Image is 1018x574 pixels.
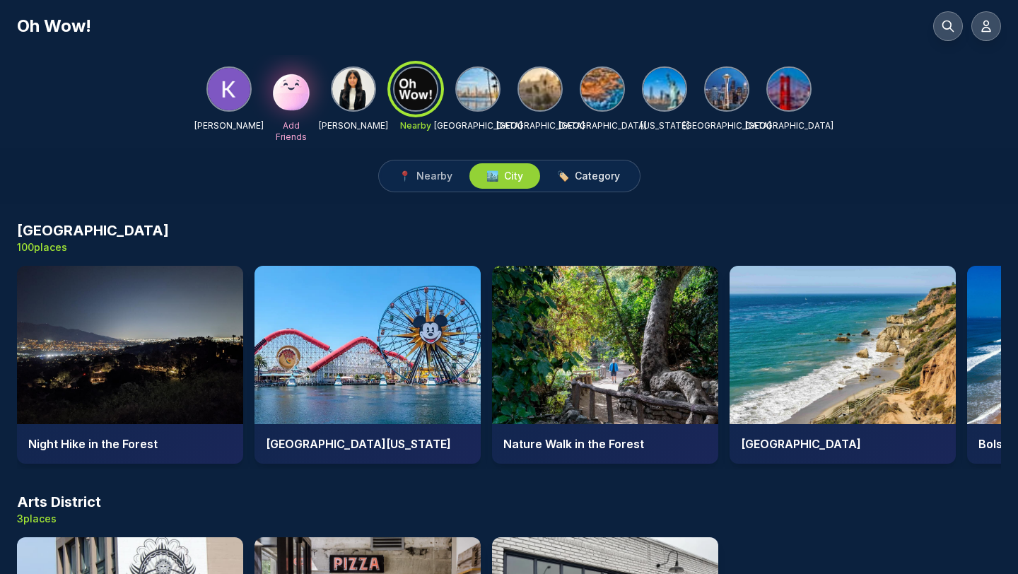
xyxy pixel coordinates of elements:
[496,120,585,131] p: [GEOGRAPHIC_DATA]
[28,435,232,452] h4: Night Hike in the Forest
[17,492,101,512] h3: Arts District
[434,120,522,131] p: [GEOGRAPHIC_DATA]
[469,163,540,189] button: 🏙️City
[255,266,481,424] img: Disney California Adventure Park
[17,240,169,254] p: 100 places
[17,512,101,526] p: 3 places
[269,120,314,143] p: Add Friends
[194,120,264,131] p: [PERSON_NAME]
[269,66,314,112] img: Add Friends
[492,266,718,424] img: Nature Walk in the Forest
[208,68,250,110] img: Khushi Kasturiya
[17,266,243,424] img: Night Hike in the Forest
[558,120,647,131] p: [GEOGRAPHIC_DATA]
[17,15,91,37] h1: Oh Wow!
[640,120,689,131] p: [US_STATE]
[504,169,523,183] span: City
[486,169,498,183] span: 🏙️
[557,169,569,183] span: 🏷️
[575,169,620,183] span: Category
[17,221,169,240] h3: [GEOGRAPHIC_DATA]
[457,68,499,110] img: San Diego
[730,266,956,424] img: El Matador Beach
[519,68,561,110] img: Los Angeles
[319,120,388,131] p: [PERSON_NAME]
[683,120,771,131] p: [GEOGRAPHIC_DATA]
[416,169,452,183] span: Nearby
[400,120,431,131] p: Nearby
[706,68,748,110] img: Seattle
[540,163,637,189] button: 🏷️Category
[745,120,833,131] p: [GEOGRAPHIC_DATA]
[741,435,944,452] h4: [GEOGRAPHIC_DATA]
[768,68,810,110] img: San Francisco
[399,169,411,183] span: 📍
[643,68,686,110] img: New York
[382,163,469,189] button: 📍Nearby
[503,435,707,452] h4: Nature Walk in the Forest
[332,68,375,110] img: KHUSHI KASTURIYA
[581,68,624,110] img: Orange County
[266,435,469,452] h4: [GEOGRAPHIC_DATA][US_STATE]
